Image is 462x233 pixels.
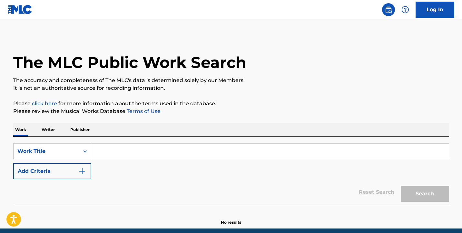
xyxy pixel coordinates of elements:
[401,6,409,14] img: help
[78,167,86,175] img: 9d2ae6d4665cec9f34b9.svg
[13,77,449,84] p: The accuracy and completeness of The MLC's data is determined solely by our Members.
[40,123,57,136] p: Writer
[399,3,412,16] div: Help
[13,84,449,92] p: It is not an authoritative source for recording information.
[416,2,454,18] a: Log In
[13,143,449,205] form: Search Form
[68,123,92,136] p: Publisher
[8,5,33,14] img: MLC Logo
[32,100,57,107] a: click here
[13,163,91,179] button: Add Criteria
[13,53,246,72] h1: The MLC Public Work Search
[13,100,449,107] p: Please for more information about the terms used in the database.
[385,6,392,14] img: search
[17,147,75,155] div: Work Title
[125,108,161,114] a: Terms of Use
[221,212,241,225] p: No results
[382,3,395,16] a: Public Search
[13,107,449,115] p: Please review the Musical Works Database
[13,123,28,136] p: Work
